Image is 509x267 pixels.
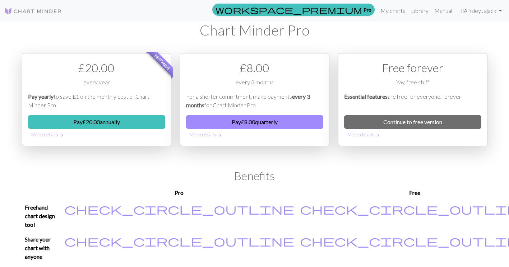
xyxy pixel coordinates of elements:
span: chevron_right [217,132,223,139]
span: check_circle_outline [64,202,294,216]
div: Payment option 2 [180,53,329,146]
img: Logo [4,7,62,15]
p: Freehand chart design tool [25,203,59,229]
h2: Benefits [22,169,487,183]
em: Essential features [344,93,388,100]
button: Pay£20.00annually [28,115,165,129]
div: every year [28,78,165,92]
span: Best value [147,47,177,78]
span: chevron_right [59,132,65,139]
p: For a shorter commitment, make payments for Chart Minder Pro [186,92,323,109]
a: Continue to free version [344,115,481,129]
a: Pro [212,4,375,16]
a: My charts [378,4,408,18]
i: Included [64,235,294,247]
button: Pay£8.00quarterly [186,115,323,129]
i: Included [64,203,294,215]
div: Yay, free stuff [344,78,481,92]
span: chevron_right [375,132,381,139]
a: Library [408,4,431,18]
div: Free option [338,53,487,146]
div: Free forever [344,59,481,76]
em: every 3 months [186,93,310,108]
div: £ 8.00 [186,59,323,76]
div: Payment option 1 [22,53,171,146]
span: check_circle_outline [64,234,294,248]
a: HiAinsleyJajack [455,4,505,18]
th: Pro [61,186,297,200]
p: Share your chart with anyone [25,235,59,261]
button: More details [28,129,165,140]
div: £ 20.00 [28,59,165,76]
h1: Chart Minder Pro [22,22,487,39]
span: workspace_premium [216,5,362,15]
p: are free for everyone, forever [344,92,481,109]
em: Pay yearly [28,93,54,100]
button: More details [344,129,481,140]
button: More details [186,129,323,140]
div: every 3 months [186,78,323,92]
p: to save £1 on the monthly cost of Chart Minder Pro [28,92,165,109]
a: Manual [431,4,455,18]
